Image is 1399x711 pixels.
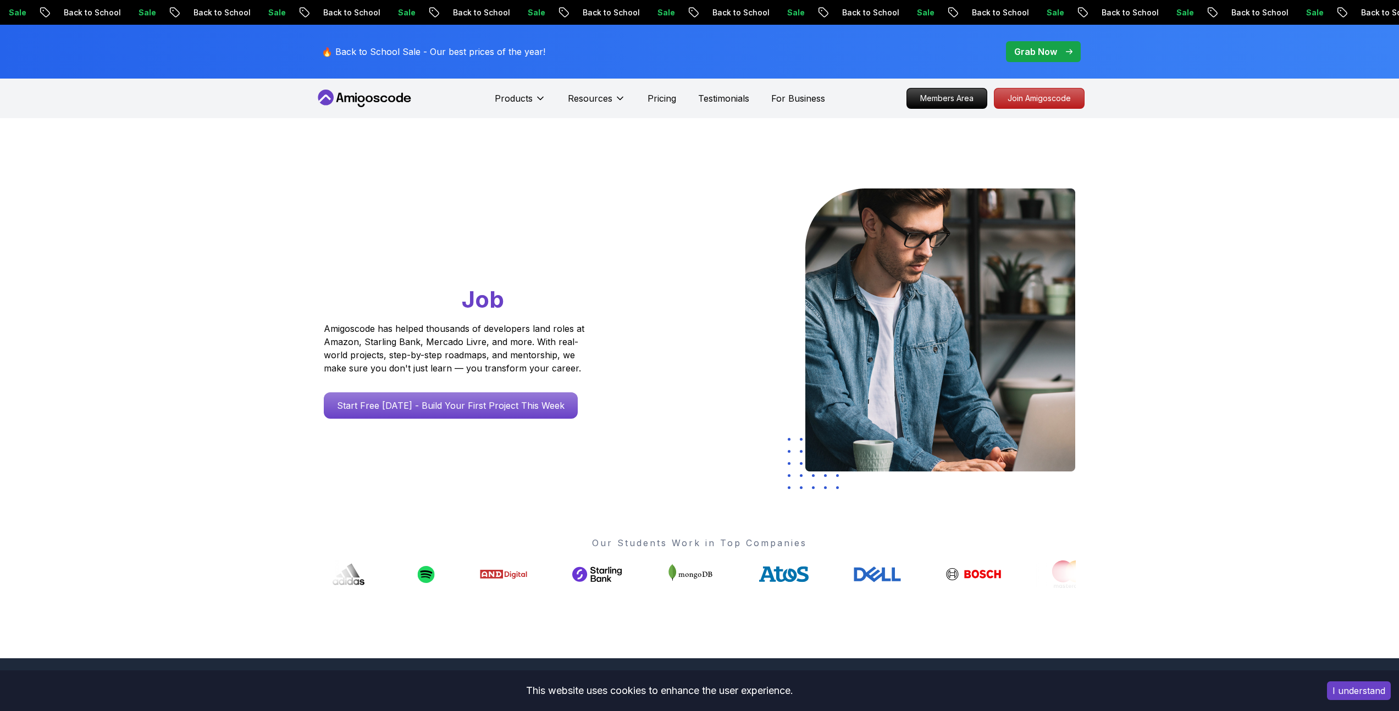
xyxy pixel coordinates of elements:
[126,7,162,18] p: Sale
[324,392,578,419] a: Start Free [DATE] - Build Your First Project This Week
[1219,7,1294,18] p: Back to School
[568,92,612,105] p: Resources
[311,7,386,18] p: Back to School
[906,88,987,109] a: Members Area
[994,88,1085,109] a: Join Amigoscode
[1294,7,1329,18] p: Sale
[568,92,626,114] button: Resources
[324,322,588,375] p: Amigoscode has helped thousands of developers land roles at Amazon, Starling Bank, Mercado Livre,...
[324,536,1076,549] p: Our Students Work in Top Companies
[571,7,645,18] p: Back to School
[1327,681,1391,700] button: Accept cookies
[771,92,825,105] a: For Business
[960,7,1035,18] p: Back to School
[1164,7,1199,18] p: Sale
[645,7,681,18] p: Sale
[905,7,940,18] p: Sale
[648,92,676,105] a: Pricing
[495,92,533,105] p: Products
[495,92,546,114] button: Products
[324,188,627,315] h1: Go From Learning to Hired: Master Java, Spring Boot & Cloud Skills That Get You the
[52,7,126,18] p: Back to School
[462,285,504,313] span: Job
[441,7,516,18] p: Back to School
[805,188,1075,471] img: hero
[322,45,545,58] p: 🔥 Back to School Sale - Our best prices of the year!
[516,7,551,18] p: Sale
[830,7,905,18] p: Back to School
[8,679,1310,703] div: This website uses cookies to enhance the user experience.
[1035,7,1070,18] p: Sale
[994,88,1084,108] p: Join Amigoscode
[256,7,291,18] p: Sale
[698,92,749,105] a: Testimonials
[1014,45,1057,58] p: Grab Now
[775,7,810,18] p: Sale
[700,7,775,18] p: Back to School
[1090,7,1164,18] p: Back to School
[386,7,421,18] p: Sale
[181,7,256,18] p: Back to School
[907,88,987,108] p: Members Area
